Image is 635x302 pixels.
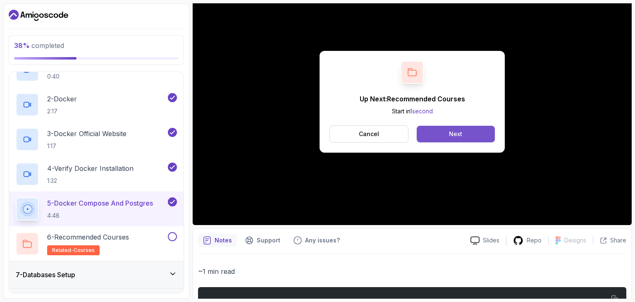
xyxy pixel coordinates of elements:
p: 6 - Recommended Courses [47,232,129,242]
p: Notes [215,236,232,244]
p: 0:40 [47,72,68,81]
p: 4:48 [47,211,153,220]
button: Feedback button [289,234,345,247]
p: 2 - Docker [47,94,77,104]
a: Repo [506,235,548,246]
p: 1:32 [47,177,134,185]
span: related-courses [52,247,95,254]
p: Cancel [359,130,379,138]
button: 3-Docker Official Website1:17 [16,128,177,151]
p: Designs [564,236,586,244]
p: Repo [527,236,542,244]
button: 6-Recommended Coursesrelated-courses [16,232,177,255]
p: Share [610,236,626,244]
button: Next [417,126,495,142]
p: 2:17 [47,107,77,115]
p: ~1 min read [198,266,626,277]
p: 5 - Docker Compose And Postgres [47,198,153,208]
span: 1 second [410,108,433,115]
p: 4 - Verify Docker Installation [47,163,134,173]
button: Support button [240,234,285,247]
p: Up Next: Recommended Courses [360,94,465,104]
p: 3 - Docker Official Website [47,129,127,139]
p: Slides [483,236,499,244]
button: Share [593,236,626,244]
button: 2-Docker2:17 [16,93,177,116]
p: Support [257,236,280,244]
div: Next [449,130,462,138]
button: 7-Databases Setup [9,261,184,288]
a: Slides [464,236,506,245]
a: Dashboard [9,9,68,22]
button: 5-Docker Compose And Postgres4:48 [16,197,177,221]
p: 1:17 [47,142,127,150]
h3: 7 - Databases Setup [16,270,75,280]
p: Start in [360,107,465,115]
button: notes button [198,234,237,247]
p: Any issues? [305,236,340,244]
span: 38 % [14,41,30,50]
button: 4-Verify Docker Installation1:32 [16,163,177,186]
button: Cancel [329,125,408,143]
span: completed [14,41,64,50]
